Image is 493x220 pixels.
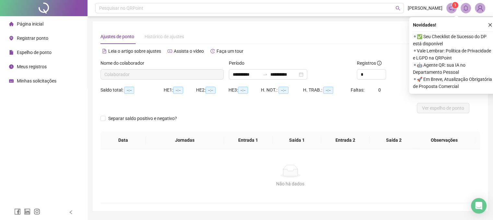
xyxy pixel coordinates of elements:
[263,72,268,77] span: to
[17,78,56,83] span: Minhas solicitações
[168,49,172,53] span: youtube
[173,87,183,94] span: --:--
[100,86,164,94] div: Saldo total:
[419,137,470,144] span: Observações
[229,60,249,67] label: Período
[261,86,303,94] div: H. NOT.:
[463,5,469,11] span: bell
[351,87,365,93] span: Faltas:
[100,60,148,67] label: Nome do colaborador
[321,131,370,149] th: Entrada 2
[17,50,52,55] span: Espelho de ponto
[224,131,273,149] th: Entrada 1
[357,60,381,67] span: Registros
[69,210,73,214] span: left
[164,86,196,94] div: HE 1:
[108,49,161,54] span: Leia o artigo sobre ajustes
[14,208,21,215] span: facebook
[217,49,243,54] span: Faça um tour
[9,64,14,69] span: clock-circle
[414,131,475,149] th: Observações
[9,79,14,83] span: schedule
[449,5,454,11] span: notification
[378,87,381,93] span: 0
[34,208,40,215] span: instagram
[174,49,204,54] span: Assista o vídeo
[408,5,442,12] span: [PERSON_NAME]
[17,64,47,69] span: Meus registros
[146,131,224,149] th: Jornadas
[9,50,14,55] span: file
[210,49,215,53] span: history
[124,87,134,94] span: --:--
[413,21,436,28] span: Novidades !
[100,34,134,39] span: Ajustes de ponto
[417,103,469,113] button: Ver espelho de ponto
[100,131,146,149] th: Data
[24,208,30,215] span: linkedin
[106,115,180,122] span: Separar saldo positivo e negativo?
[205,87,216,94] span: --:--
[196,86,229,94] div: HE 2:
[395,6,400,11] span: search
[323,87,333,94] span: --:--
[9,36,14,40] span: environment
[102,49,107,53] span: file-text
[370,131,418,149] th: Saída 2
[454,3,456,7] span: 1
[238,87,248,94] span: --:--
[108,180,472,187] div: Não há dados
[278,87,288,94] span: --:--
[9,22,14,26] span: home
[377,61,381,65] span: info-circle
[303,86,350,94] div: H. TRAB.:
[488,23,492,27] span: close
[145,34,184,39] span: Histórico de ajustes
[452,2,458,8] sup: 1
[17,36,48,41] span: Registrar ponto
[273,131,321,149] th: Saída 1
[17,21,43,27] span: Página inicial
[229,86,261,94] div: HE 3:
[263,72,268,77] span: swap-right
[475,3,485,13] img: 88752
[471,198,487,214] div: Open Intercom Messenger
